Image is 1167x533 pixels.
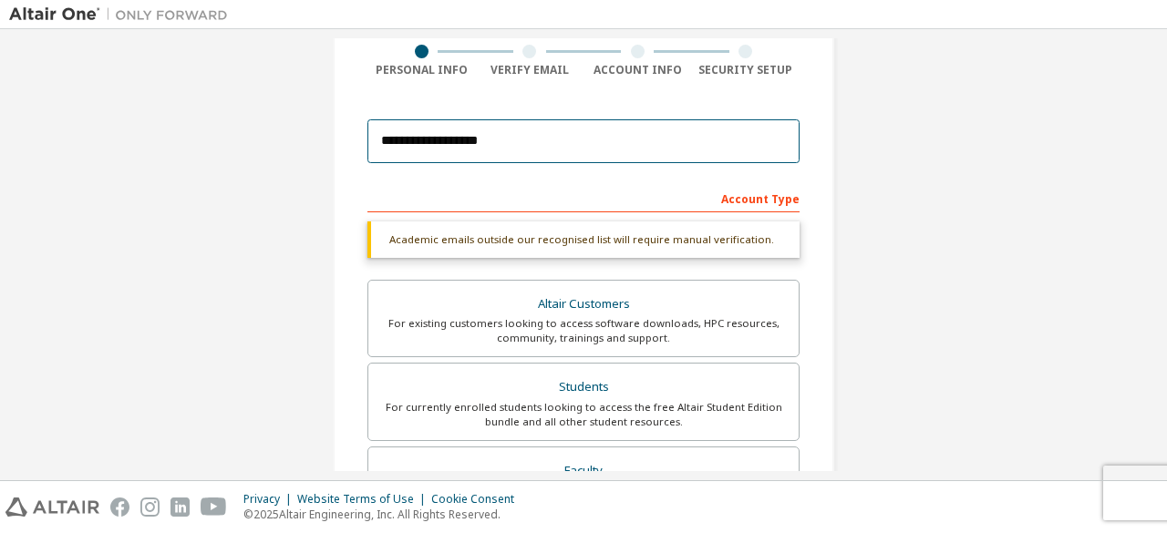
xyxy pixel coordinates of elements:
[110,497,129,517] img: facebook.svg
[367,183,800,212] div: Account Type
[243,507,525,522] p: © 2025 Altair Engineering, Inc. All Rights Reserved.
[379,458,788,484] div: Faculty
[140,497,160,517] img: instagram.svg
[431,492,525,507] div: Cookie Consent
[367,221,800,258] div: Academic emails outside our recognised list will require manual verification.
[5,497,99,517] img: altair_logo.svg
[170,497,190,517] img: linkedin.svg
[297,492,431,507] div: Website Terms of Use
[367,63,476,77] div: Personal Info
[9,5,237,24] img: Altair One
[379,400,788,429] div: For currently enrolled students looking to access the free Altair Student Edition bundle and all ...
[692,63,800,77] div: Security Setup
[243,492,297,507] div: Privacy
[379,292,788,317] div: Altair Customers
[379,316,788,345] div: For existing customers looking to access software downloads, HPC resources, community, trainings ...
[379,374,788,400] div: Students
[583,63,692,77] div: Account Info
[201,497,227,517] img: youtube.svg
[476,63,584,77] div: Verify Email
